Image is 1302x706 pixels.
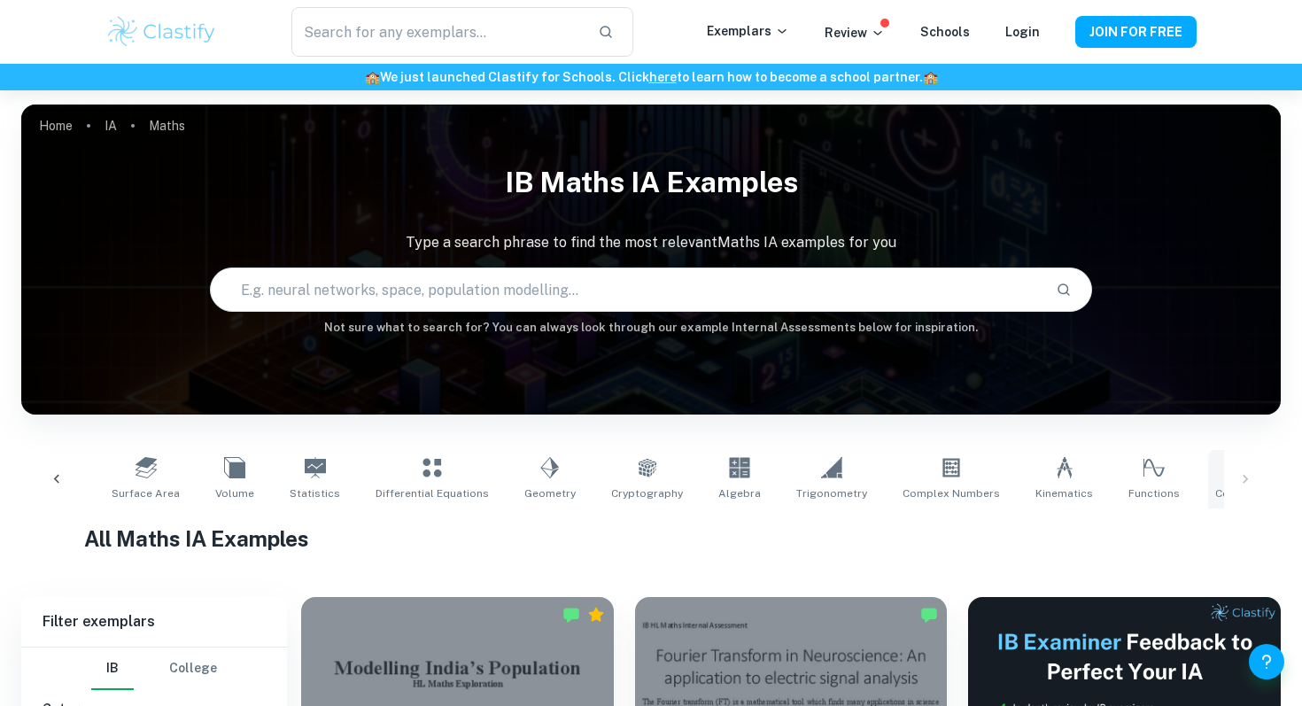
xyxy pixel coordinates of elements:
input: E.g. neural networks, space, population modelling... [211,265,1041,314]
h1: IB Maths IA examples [21,154,1281,211]
a: Login [1005,25,1040,39]
span: Complex Numbers [903,485,1000,501]
span: Statistics [290,485,340,501]
a: here [649,70,677,84]
input: Search for any exemplars... [291,7,584,57]
div: Premium [587,606,605,624]
p: Type a search phrase to find the most relevant Maths IA examples for you [21,232,1281,253]
h1: All Maths IA Examples [84,523,1218,555]
span: Functions [1128,485,1180,501]
p: Maths [149,116,185,136]
span: 🏫 [923,70,938,84]
span: Geometry [524,485,576,501]
button: Help and Feedback [1249,644,1284,679]
h6: Not sure what to search for? You can always look through our example Internal Assessments below f... [21,319,1281,337]
span: 🏫 [365,70,380,84]
a: Schools [920,25,970,39]
img: Marked [920,606,938,624]
span: Trigonometry [796,485,867,501]
span: Correlation [1215,485,1275,501]
a: IA [105,113,117,138]
span: Cryptography [611,485,683,501]
a: Home [39,113,73,138]
span: Kinematics [1035,485,1093,501]
img: Clastify logo [105,14,218,50]
img: Marked [562,606,580,624]
button: College [169,648,217,690]
div: Filter type choice [91,648,217,690]
p: Review [825,23,885,43]
span: Differential Equations [376,485,489,501]
span: Volume [215,485,254,501]
span: Algebra [718,485,761,501]
button: Search [1049,275,1079,305]
h6: We just launched Clastify for Schools. Click to learn how to become a school partner. [4,67,1298,87]
button: IB [91,648,134,690]
button: JOIN FOR FREE [1075,16,1197,48]
p: Exemplars [707,21,789,41]
span: Surface Area [112,485,180,501]
h6: Filter exemplars [21,597,287,647]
